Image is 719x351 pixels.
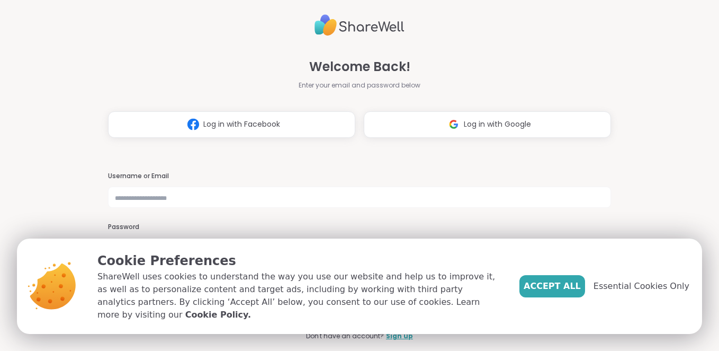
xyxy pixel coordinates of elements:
[309,57,410,76] span: Welcome Back!
[97,270,502,321] p: ShareWell uses cookies to understand the way you use our website and help us to improve it, as we...
[594,280,689,293] span: Essential Cookies Only
[306,331,384,341] span: Don't have an account?
[108,172,612,181] h3: Username or Email
[314,10,405,40] img: ShareWell Logo
[364,111,611,138] button: Log in with Google
[108,223,612,232] h3: Password
[386,331,413,341] a: Sign up
[524,280,581,293] span: Accept All
[203,119,280,130] span: Log in with Facebook
[108,111,355,138] button: Log in with Facebook
[97,251,502,270] p: Cookie Preferences
[299,81,420,90] span: Enter your email and password below
[185,309,251,321] a: Cookie Policy.
[519,275,585,297] button: Accept All
[444,115,464,134] img: ShareWell Logomark
[464,119,531,130] span: Log in with Google
[183,115,203,134] img: ShareWell Logomark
